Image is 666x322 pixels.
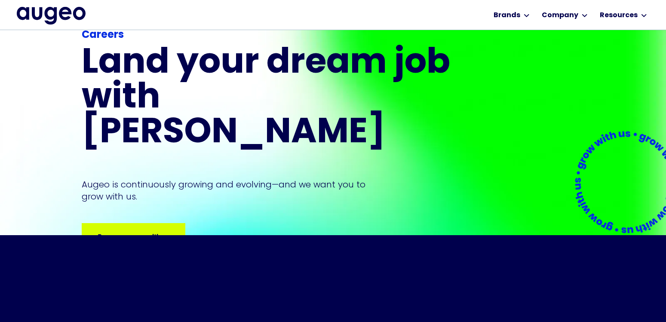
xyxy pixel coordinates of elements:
[600,10,638,21] div: Resources
[17,7,86,24] a: home
[542,10,578,21] div: Company
[82,223,185,249] a: Browse open positions
[82,30,124,40] strong: Careers
[494,10,520,21] div: Brands
[82,46,453,151] h1: Land your dream job﻿ with [PERSON_NAME]
[82,178,378,202] p: Augeo is continuously growing and evolving—and we want you to grow with us.
[17,7,86,24] img: Augeo's full logo in midnight blue.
